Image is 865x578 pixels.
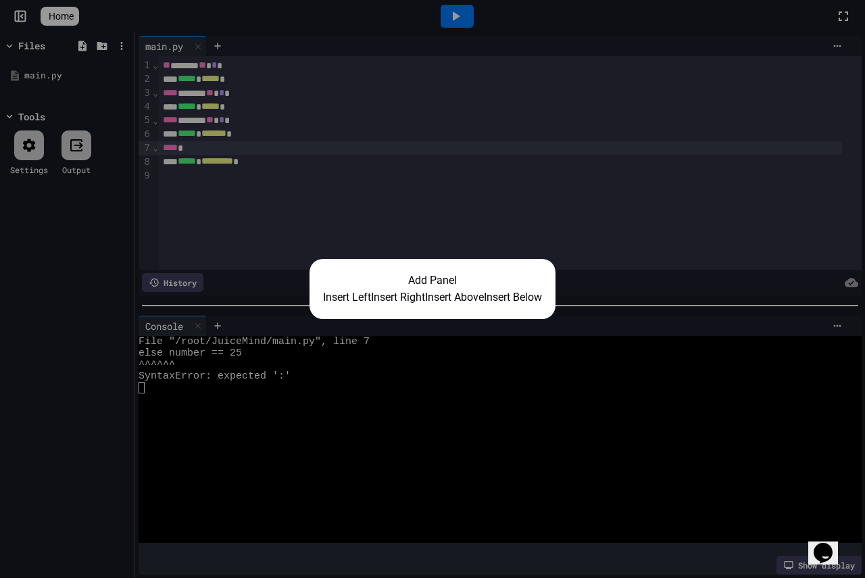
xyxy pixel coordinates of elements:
button: Insert Right [371,289,425,306]
button: Insert Below [484,289,542,306]
iframe: chat widget [808,524,851,564]
h2: Add Panel [323,272,542,289]
button: Insert Above [425,289,484,306]
button: Insert Left [323,289,371,306]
